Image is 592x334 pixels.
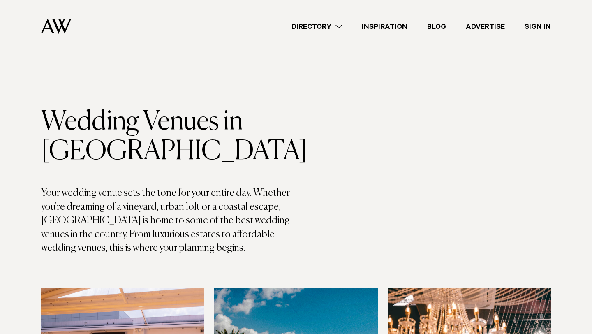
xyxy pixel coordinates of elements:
[417,21,456,32] a: Blog
[456,21,515,32] a: Advertise
[41,107,296,167] h1: Wedding Venues in [GEOGRAPHIC_DATA]
[515,21,561,32] a: Sign In
[352,21,417,32] a: Inspiration
[41,19,71,34] img: Auckland Weddings Logo
[41,186,296,255] p: Your wedding venue sets the tone for your entire day. Whether you're dreaming of a vineyard, urba...
[282,21,352,32] a: Directory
